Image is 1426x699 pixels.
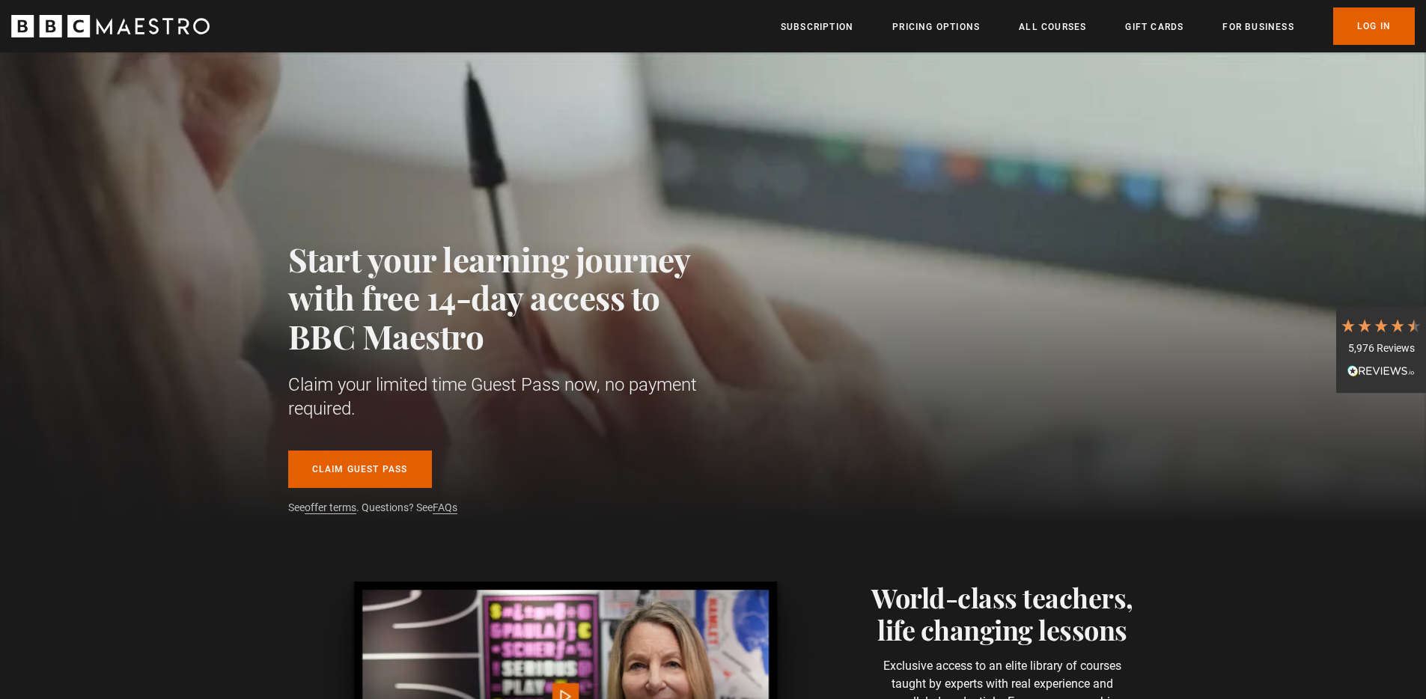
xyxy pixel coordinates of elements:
[1125,19,1183,34] a: Gift Cards
[11,15,210,37] svg: BBC Maestro
[1340,364,1422,382] div: Read All Reviews
[433,501,457,514] a: FAQs
[288,500,730,516] p: See . Questions? See
[288,239,730,355] h1: Start your learning journey with free 14-day access to BBC Maestro
[305,501,356,514] a: offer terms
[1340,317,1422,334] div: 4.7 Stars
[781,19,853,34] a: Subscription
[867,582,1139,644] h2: World-class teachers, life changing lessons
[1333,7,1415,45] a: Log In
[1336,306,1426,393] div: 5,976 ReviewsRead All Reviews
[288,451,432,488] a: Claim guest pass
[1019,19,1086,34] a: All Courses
[1340,341,1422,356] div: 5,976 Reviews
[1347,365,1415,376] img: REVIEWS.io
[892,19,980,34] a: Pricing Options
[781,7,1415,45] nav: Primary
[288,373,730,421] p: Claim your limited time Guest Pass now, no payment required.
[1222,19,1294,34] a: For business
